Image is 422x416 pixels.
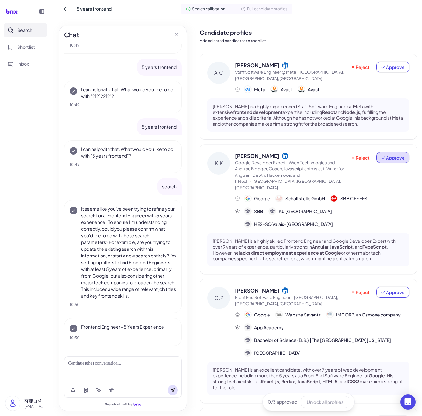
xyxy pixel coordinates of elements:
img: 公司logo [245,195,251,202]
span: Shortlist [17,44,35,50]
p: search [162,183,177,190]
img: 公司logo [327,311,333,318]
strong: TypeScript [363,244,387,249]
button: Reject [346,287,374,298]
strong: Meta [353,103,365,109]
strong: JavaScript [330,244,353,249]
button: Reject [346,62,374,72]
div: A.C [207,62,230,84]
strong: frontend development [233,109,283,115]
div: 10:50 [70,335,176,341]
h2: Candidate profiles [200,28,417,37]
p: Frontend Engineer - 5 Years Experience [81,323,176,330]
span: Google [254,311,270,318]
span: Approve [381,64,405,70]
span: 5 years frontend [77,5,112,12]
span: [PERSON_NAME] [235,287,279,294]
strong: CSS3 [348,378,360,384]
p: [PERSON_NAME] is a highly experienced Staff Software Engineer at with extensive expertise includi... [213,103,404,127]
span: Google [254,195,270,202]
p: 5 years frontend [142,123,177,130]
span: SBB [254,208,263,215]
div: 10:49 [70,42,176,48]
span: Full candidate profiles [247,6,287,12]
span: · [291,295,293,300]
div: 10:49 [70,102,176,108]
button: Shortlist [4,40,47,54]
span: Approve [381,289,405,295]
img: 公司logo [276,311,282,318]
div: 10:50 [70,302,176,308]
p: Add selected candidates to shortlist [200,38,417,44]
button: Reject [346,152,374,163]
span: [GEOGRAPHIC_DATA],[GEOGRAPHIC_DATA],[GEOGRAPHIC_DATA] [235,179,341,190]
div: K.K [207,152,230,175]
img: 公司logo [271,86,277,93]
strong: Node.js [343,109,360,115]
span: [PERSON_NAME] [235,152,279,160]
span: KU [GEOGRAPHIC_DATA] [279,208,332,215]
span: Avast [281,86,292,93]
span: Approve [381,154,405,161]
button: Approve [376,152,409,163]
span: Bachelor of Science (B.S.) | The [GEOGRAPHIC_DATA][US_STATE] [254,337,391,344]
span: Search calibration [192,6,225,12]
img: 公司logo [276,195,282,202]
span: SBB CFF FFS [340,195,367,202]
strong: Google [369,373,385,378]
img: 公司logo [245,86,251,93]
button: Approve [376,287,409,298]
span: [GEOGRAPHIC_DATA],[GEOGRAPHIC_DATA],[GEOGRAPHIC_DATA] [235,70,344,81]
span: · [250,179,251,184]
p: [EMAIL_ADDRESS][DOMAIN_NAME] [24,404,46,410]
strong: Angular [312,244,328,249]
span: [GEOGRAPHIC_DATA],[GEOGRAPHIC_DATA],[GEOGRAPHIC_DATA] [235,295,338,306]
span: IMCORP, an Osmose company [336,311,401,318]
p: 有趣百科 [24,397,46,404]
strong: React [322,109,335,115]
span: Google Developer Expert in Web Technologies and Angular, Blogger, Coach, Javascript enthusiast. W... [235,160,344,184]
span: Schaltstelle GmbH [285,195,325,202]
span: Inbox [17,61,29,67]
span: Meta [254,86,265,93]
span: Search [17,27,32,33]
span: Avast [308,86,320,93]
div: Open Intercom Messenger [400,394,416,410]
span: [GEOGRAPHIC_DATA] [254,350,301,356]
p: [PERSON_NAME] is a highly skilled Frontend Engineer and Google Developer Expert with over 9 years... [213,238,404,261]
button: Approve [376,62,409,72]
div: O.P [207,287,230,309]
p: It seems like you've been trying to refine your search for a 'Frontend Engineer with 5 years expe... [81,205,176,299]
span: 0 /3 approved [268,399,297,405]
strong: lacks direct employment experience at Google [239,250,341,256]
span: Reject [350,154,370,161]
img: 公司logo [245,311,251,318]
button: Send message [168,385,178,395]
button: Upload file [68,385,78,395]
h2: Chat [64,30,79,40]
p: I can help with that. What would you like to do with "5 years frontend"? [81,146,176,159]
span: HES-SO Valais-[GEOGRAPHIC_DATA] [254,221,333,227]
span: Staff Software Engineer @ Meta [235,70,296,75]
span: Search with AI by [105,402,132,406]
button: Inbox [4,57,47,71]
span: Website Savants [285,311,321,318]
img: 公司logo [331,195,337,202]
div: 10:49 [70,162,176,167]
p: [PERSON_NAME] is an excellent candidate, with over 7 years of web development experience includin... [213,367,404,390]
p: 5 years frontend [142,64,177,71]
strong: React.js, Redux, JavaScript, HTML5 [261,378,338,384]
span: Reject [350,64,370,70]
img: user_logo.png [5,396,20,411]
span: Reject [350,289,370,295]
span: Front End Software Engineer [235,295,290,300]
button: Search [4,23,47,37]
span: · [297,70,298,75]
span: [PERSON_NAME] [235,62,279,69]
p: I can help with that. What would you like to do with "21212212"? [81,86,176,100]
img: 公司logo [298,86,305,93]
span: App Academy [254,324,284,331]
